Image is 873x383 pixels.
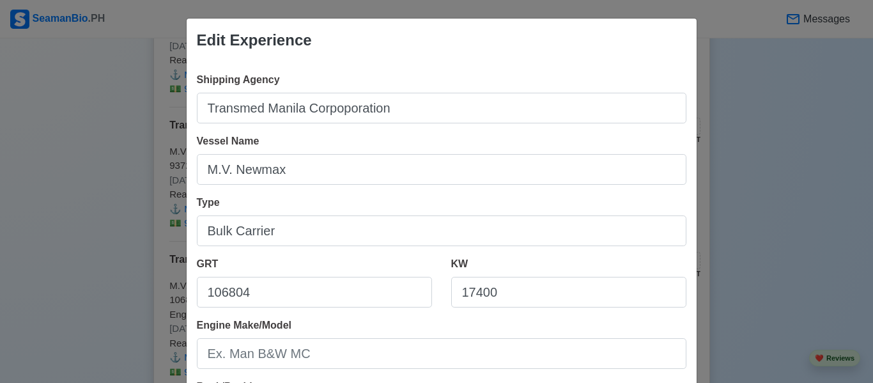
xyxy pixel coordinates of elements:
span: Vessel Name [197,136,259,146]
input: Ex: Global Gateway [197,93,686,123]
input: 8000 [451,277,686,308]
span: KW [451,258,468,269]
span: Shipping Agency [197,74,280,85]
input: Ex: Dolce Vita [197,154,686,185]
input: Ex. Man B&W MC [197,338,686,369]
span: Engine Make/Model [197,320,291,331]
input: 33922 [197,277,432,308]
div: Edit Experience [197,29,312,52]
span: Type [197,197,220,208]
span: GRT [197,258,219,269]
input: Bulk, Container, etc. [197,215,686,246]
